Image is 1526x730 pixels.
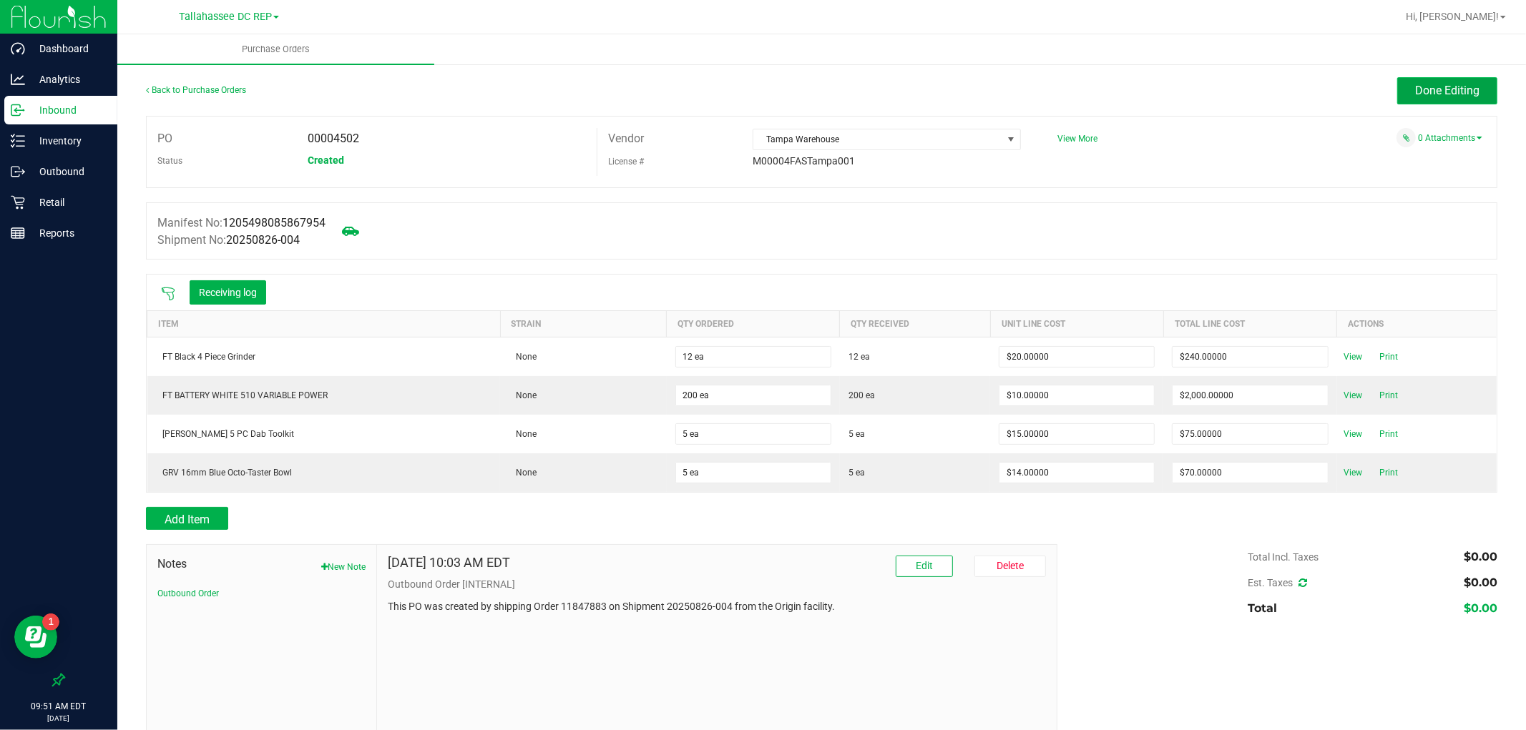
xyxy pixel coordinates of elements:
[165,513,210,526] span: Add Item
[157,556,366,573] span: Notes
[147,310,501,337] th: Item
[896,556,953,577] button: Edit
[157,128,172,149] label: PO
[1339,387,1368,404] span: View
[388,599,1046,614] p: This PO was created by shipping Order 11847883 on Shipment 20250826-004 from the Origin facility.
[388,577,1046,592] p: Outbound Order [INTERNAL]
[11,226,25,240] inline-svg: Reports
[999,347,1154,367] input: $0.00000
[676,347,831,367] input: 0 ea
[6,700,111,713] p: 09:51 AM EDT
[11,164,25,179] inline-svg: Outbound
[1339,464,1368,481] span: View
[1464,576,1497,589] span: $0.00
[1173,347,1327,367] input: $0.00000
[500,310,667,337] th: Strain
[25,163,111,180] p: Outbound
[1464,550,1497,563] span: $0.00
[1339,348,1368,365] span: View
[146,507,228,530] button: Add Item
[1418,133,1482,143] a: 0 Attachments
[1248,601,1277,615] span: Total
[509,390,537,400] span: None
[1248,577,1307,588] span: Est. Taxes
[848,428,865,440] span: 5 ea
[336,217,365,245] span: Mark as not Arrived
[999,385,1154,405] input: $0.00000
[25,225,111,242] p: Reports
[999,424,1154,444] input: $0.00000
[1415,84,1479,97] span: Done Editing
[25,40,111,57] p: Dashboard
[157,150,182,172] label: Status
[222,216,326,230] span: 1205498085867954
[161,287,175,301] span: Scan packages to receive
[676,424,831,444] input: 0 ea
[14,616,57,659] iframe: Resource center
[25,102,111,119] p: Inbound
[1163,310,1336,337] th: Total Line Cost
[1397,128,1416,147] span: Attach a document
[25,132,111,149] p: Inventory
[509,352,537,362] span: None
[157,587,219,600] button: Outbound Order
[156,466,492,479] div: GRV 16mm Blue Octo-Taster Bowl
[222,43,329,56] span: Purchase Orders
[676,385,831,405] input: 0 ea
[848,389,875,402] span: 200 ea
[11,134,25,148] inline-svg: Inventory
[11,195,25,209] inline-svg: Retail
[1173,385,1327,405] input: $0.00000
[308,132,359,145] span: 00004502
[146,85,246,95] a: Back to Purchase Orders
[509,468,537,478] span: None
[226,233,300,247] span: 20250826-004
[25,194,111,211] p: Retail
[179,11,272,23] span: Tallahassee DC REP
[1397,77,1497,104] button: Done Editing
[667,310,840,337] th: Qty Ordered
[753,155,855,167] span: M00004FASTampa001
[25,71,111,88] p: Analytics
[997,560,1024,571] span: Delete
[1337,310,1497,337] th: Actions
[11,41,25,56] inline-svg: Dashboard
[999,463,1154,483] input: $0.00000
[1375,387,1404,404] span: Print
[753,129,1002,149] span: Tampa Warehouse
[840,310,990,337] th: Qty Received
[1173,463,1327,483] input: $0.00000
[157,214,326,232] label: Manifest No:
[1375,425,1404,443] span: Print
[848,466,865,479] span: 5 ea
[608,128,644,149] label: Vendor
[156,428,492,440] div: [PERSON_NAME] 5 PC Dab Toolkit
[916,560,933,571] span: Edit
[157,232,300,249] label: Shipment No:
[608,151,644,172] label: License #
[974,556,1046,577] button: Delete
[848,350,870,363] span: 12 ea
[1339,425,1368,443] span: View
[190,280,266,305] button: Receiving log
[1248,551,1319,563] span: Total Incl. Taxes
[388,556,510,570] h4: [DATE] 10:03 AM EDT
[990,310,1163,337] th: Unit Line Cost
[321,561,366,573] button: New Note
[6,713,111,724] p: [DATE]
[52,673,66,687] label: Pin the sidebar to full width on large screens
[11,72,25,87] inline-svg: Analytics
[1057,134,1097,144] a: View More
[1464,601,1497,615] span: $0.00
[1406,11,1499,22] span: Hi, [PERSON_NAME]!
[1375,348,1404,365] span: Print
[676,463,831,483] input: 0 ea
[117,34,434,64] a: Purchase Orders
[156,350,492,363] div: FT Black 4 Piece Grinder
[509,429,537,439] span: None
[11,103,25,117] inline-svg: Inbound
[42,613,59,631] iframe: Resource center unread badge
[1173,424,1327,444] input: $0.00000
